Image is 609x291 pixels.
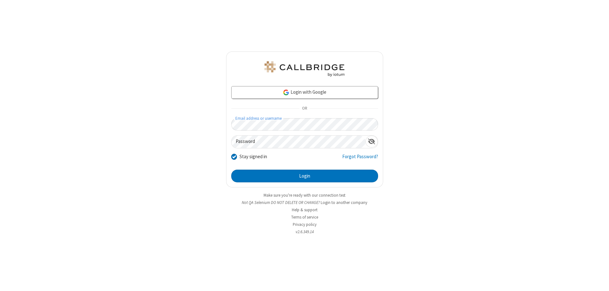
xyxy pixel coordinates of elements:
div: Show password [365,136,378,147]
input: Email address or username [231,118,378,131]
input: Password [232,136,365,148]
a: Terms of service [291,214,318,220]
li: v2.6.349.14 [226,229,383,235]
button: Login to another company [321,200,367,206]
span: OR [299,104,310,113]
img: QA Selenium DO NOT DELETE OR CHANGE [263,61,346,77]
a: Privacy policy [293,222,317,227]
img: google-icon.png [283,89,290,96]
button: Login [231,170,378,182]
a: Login with Google [231,86,378,99]
li: Not QA Selenium DO NOT DELETE OR CHANGE? [226,200,383,206]
a: Forgot Password? [342,153,378,165]
a: Help & support [292,207,318,213]
label: Stay signed in [239,153,267,160]
a: Make sure you're ready with our connection test [264,193,345,198]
